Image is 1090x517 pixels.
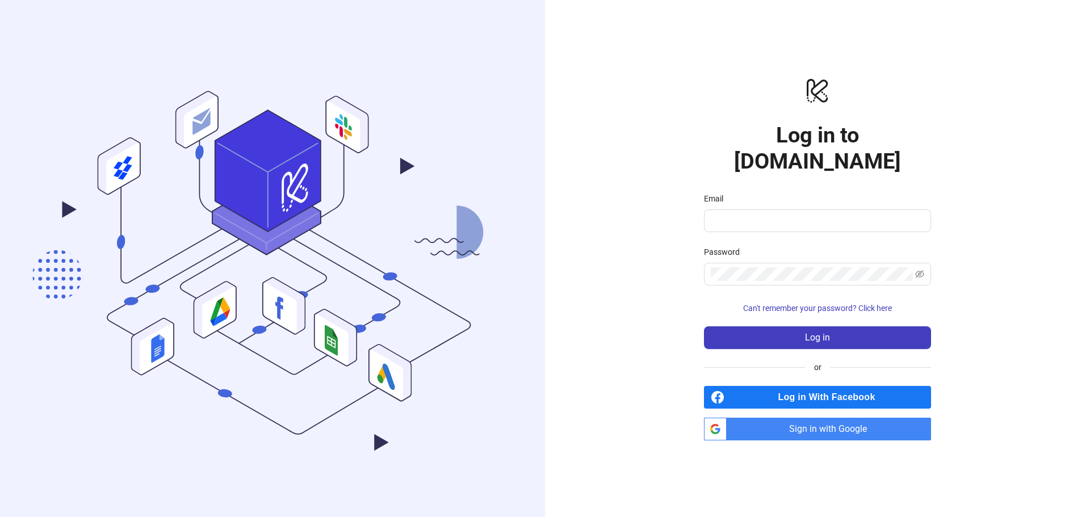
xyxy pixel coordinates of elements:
[915,270,924,279] span: eye-invisible
[805,361,831,373] span: or
[704,386,931,409] a: Log in With Facebook
[743,304,892,313] span: Can't remember your password? Click here
[704,299,931,317] button: Can't remember your password? Click here
[711,267,913,281] input: Password
[704,326,931,349] button: Log in
[805,333,830,343] span: Log in
[704,246,747,258] label: Password
[729,386,931,409] span: Log in With Facebook
[704,122,931,174] h1: Log in to [DOMAIN_NAME]
[731,418,931,440] span: Sign in with Google
[704,192,731,205] label: Email
[704,418,931,440] a: Sign in with Google
[711,214,922,228] input: Email
[704,304,931,313] a: Can't remember your password? Click here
